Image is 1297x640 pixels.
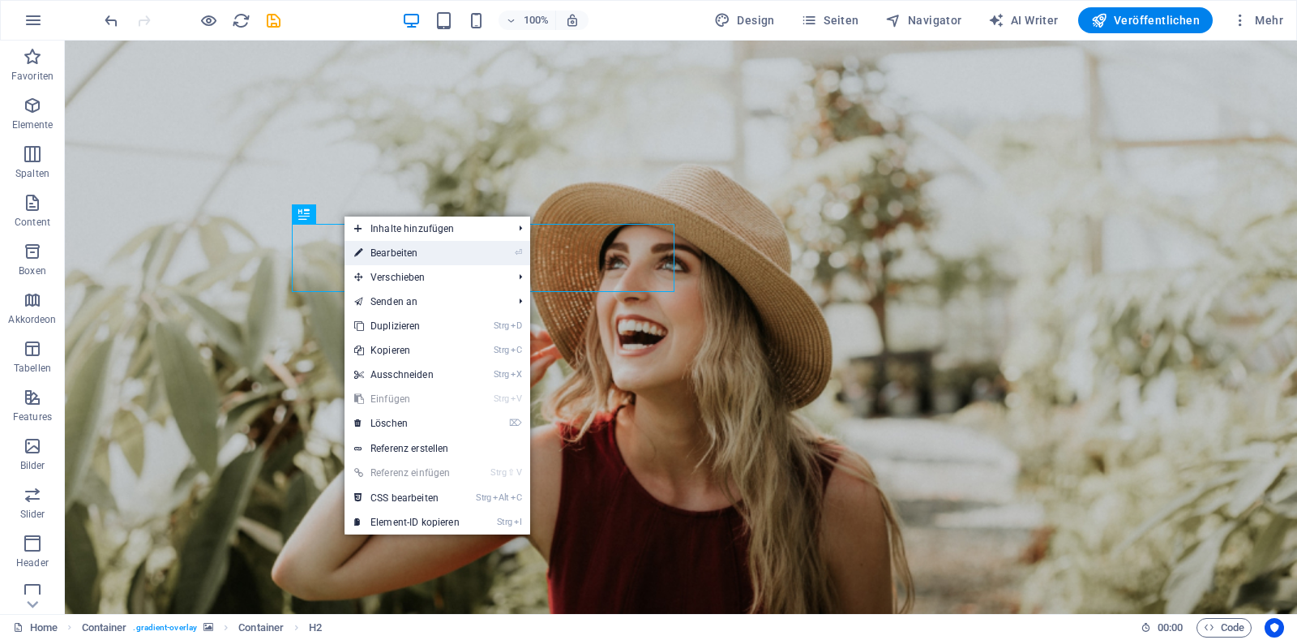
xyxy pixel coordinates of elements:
[20,459,45,472] p: Bilder
[885,12,962,28] span: Navigator
[511,369,522,380] i: X
[345,241,469,265] a: ⏎Bearbeiten
[263,11,283,30] button: save
[199,11,218,30] button: Klicke hier, um den Vorschau-Modus zu verlassen
[19,264,46,277] p: Boxen
[1091,12,1200,28] span: Veröffentlichen
[133,618,197,638] span: . gradient-overlay
[345,461,469,485] a: Strg⇧VReferenz einfügen
[516,467,521,478] i: V
[982,7,1065,33] button: AI Writer
[514,517,522,527] i: I
[345,217,506,241] span: Inhalte hinzufügen
[345,486,469,510] a: StrgAltCCSS bearbeiten
[1226,7,1290,33] button: Mehr
[511,345,522,355] i: C
[345,338,469,363] a: StrgCKopieren
[345,436,530,461] a: Referenz erstellen
[1141,618,1184,638] h6: Session-Zeit
[101,11,121,30] button: undo
[507,467,515,478] i: ⇧
[515,247,522,258] i: ⏎
[499,11,556,30] button: 100%
[1169,621,1171,634] span: :
[231,11,250,30] button: reload
[14,362,51,375] p: Tabellen
[1078,7,1213,33] button: Veröffentlichen
[8,313,56,326] p: Akkordeon
[794,7,866,33] button: Seiten
[497,517,512,527] i: Strg
[1158,618,1183,638] span: 00 00
[494,345,509,355] i: Strg
[1196,618,1252,638] button: Code
[879,7,969,33] button: Navigator
[82,618,323,638] nav: breadcrumb
[493,492,509,503] i: Alt
[102,11,121,30] i: Rückgängig: Text ändern (Strg+Z)
[11,70,54,83] p: Favoriten
[16,556,49,569] p: Header
[203,623,213,632] i: Element verfügt über einen Hintergrund
[714,12,775,28] span: Design
[345,510,469,535] a: StrgIElement-ID kopieren
[494,393,509,404] i: Strg
[511,492,522,503] i: C
[494,320,509,331] i: Strg
[1204,618,1244,638] span: Code
[511,320,522,331] i: D
[15,167,49,180] p: Spalten
[490,467,506,478] i: Strg
[82,618,127,638] span: Klick zum Auswählen. Doppelklick zum Bearbeiten
[15,216,50,229] p: Content
[345,314,469,338] a: StrgDDuplizieren
[345,411,469,436] a: ⌦Löschen
[708,7,781,33] button: Design
[345,363,469,387] a: StrgXAusschneiden
[20,508,45,521] p: Slider
[523,11,549,30] h6: 100%
[511,393,522,404] i: V
[238,618,284,638] span: Klick zum Auswählen. Doppelklick zum Bearbeiten
[264,11,283,30] i: Save (Ctrl+S)
[345,290,506,314] a: Senden an
[345,265,506,290] span: Verschieben
[13,618,58,638] a: Klick, um Auswahl aufzuheben. Doppelklick öffnet Seitenverwaltung
[12,118,54,131] p: Elemente
[476,492,491,503] i: Strg
[509,418,522,428] i: ⌦
[309,618,322,638] span: Klick zum Auswählen. Doppelklick zum Bearbeiten
[565,13,580,28] i: Bei Größenänderung Zoomstufe automatisch an das gewählte Gerät anpassen.
[801,12,859,28] span: Seiten
[13,410,52,423] p: Features
[1232,12,1283,28] span: Mehr
[494,369,509,380] i: Strg
[232,11,250,30] i: Seite neu laden
[345,387,469,411] a: StrgVEinfügen
[988,12,1059,28] span: AI Writer
[1265,618,1284,638] button: Usercentrics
